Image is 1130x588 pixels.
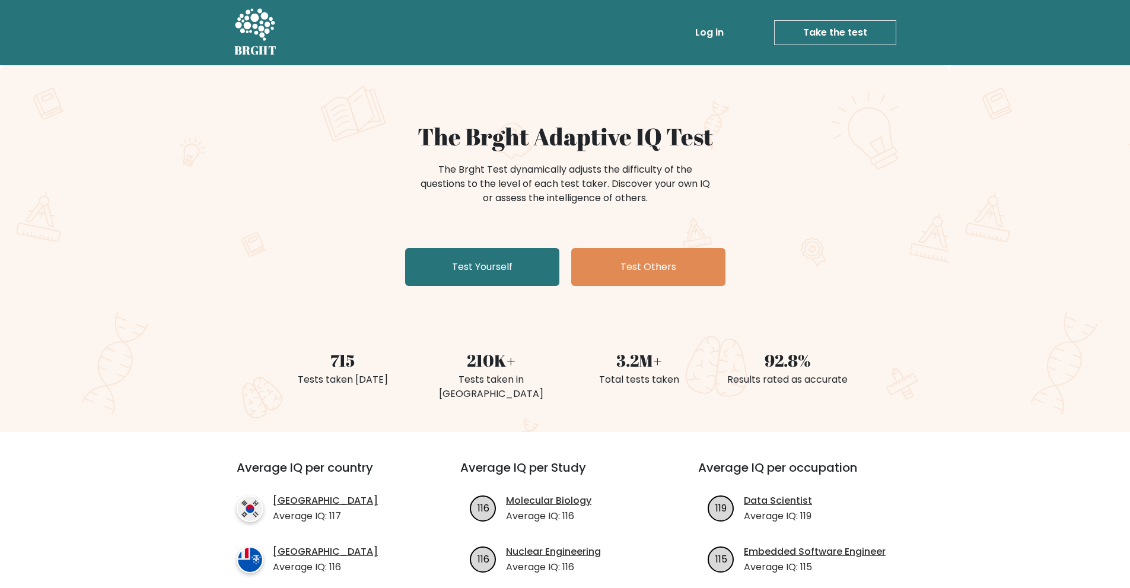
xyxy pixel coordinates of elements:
p: Average IQ: 115 [744,560,886,574]
img: country [237,495,263,522]
img: country [237,546,263,573]
h3: Average IQ per occupation [698,460,908,489]
a: [GEOGRAPHIC_DATA] [273,494,378,508]
a: Nuclear Engineering [506,545,601,559]
p: Average IQ: 119 [744,509,812,523]
div: 210K+ [424,348,558,373]
a: Test Yourself [405,248,559,286]
p: Average IQ: 116 [506,560,601,574]
p: Average IQ: 117 [273,509,378,523]
a: Take the test [774,20,896,45]
a: Test Others [571,248,725,286]
div: Total tests taken [572,373,706,387]
text: 115 [715,552,727,565]
a: [GEOGRAPHIC_DATA] [273,545,378,559]
a: Molecular Biology [506,494,591,508]
a: Embedded Software Engineer [744,545,886,559]
h1: The Brght Adaptive IQ Test [276,122,855,151]
a: Log in [690,21,728,45]
div: Tests taken [DATE] [276,373,410,387]
div: The Brght Test dynamically adjusts the difficulty of the questions to the level of each test take... [417,163,714,205]
a: BRGHT [234,5,277,61]
text: 119 [715,501,727,514]
h3: Average IQ per Study [460,460,670,489]
h3: Average IQ per country [237,460,418,489]
p: Average IQ: 116 [273,560,378,574]
div: 715 [276,348,410,373]
text: 116 [478,501,489,514]
p: Average IQ: 116 [506,509,591,523]
div: 3.2M+ [572,348,706,373]
div: 92.8% [721,348,855,373]
h5: BRGHT [234,43,277,58]
text: 116 [478,552,489,565]
div: Results rated as accurate [721,373,855,387]
a: Data Scientist [744,494,812,508]
div: Tests taken in [GEOGRAPHIC_DATA] [424,373,558,401]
